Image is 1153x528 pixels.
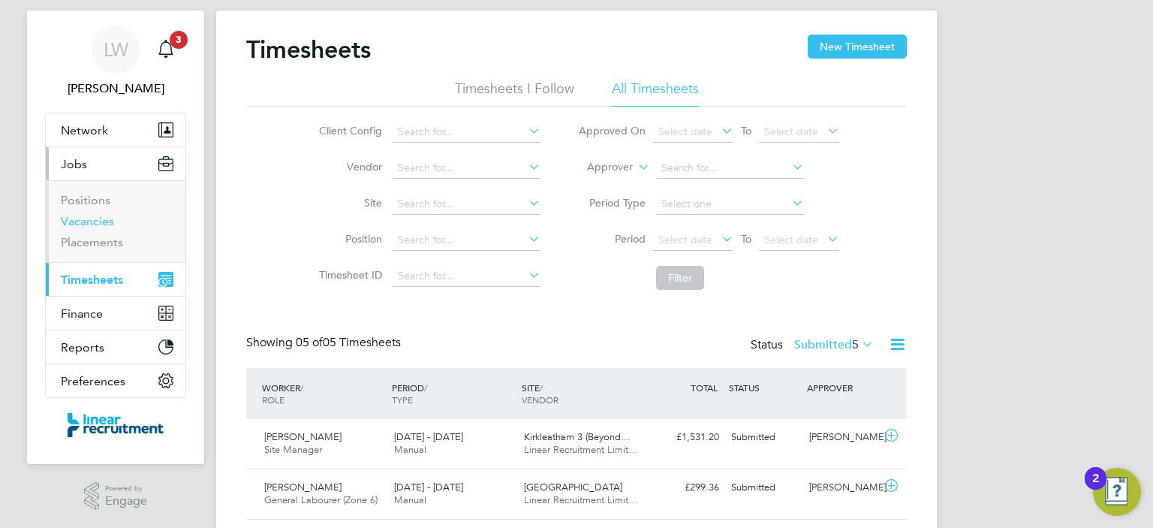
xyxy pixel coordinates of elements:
span: To [736,121,756,140]
label: Position [315,232,382,246]
button: Preferences [46,364,185,397]
span: TYPE [392,394,413,406]
a: LW[PERSON_NAME] [45,26,186,98]
span: ROLE [262,394,284,406]
button: Timesheets [46,263,185,296]
span: Linear Recruitment Limit… [524,443,638,456]
span: Kirkleatham 3 (Beyond… [524,430,631,443]
nav: Main navigation [27,11,204,464]
span: Select date [764,233,818,246]
a: Go to home page [45,413,186,437]
label: Submitted [794,337,874,352]
li: Timesheets I Follow [455,80,574,107]
button: New Timesheet [808,35,907,59]
button: Finance [46,297,185,330]
div: Submitted [725,475,803,500]
span: Reports [61,340,104,355]
label: Client Config [315,124,382,137]
div: 2 [1092,478,1099,498]
span: General Labourer (Zone 6) [264,493,378,506]
input: Search for... [393,158,540,179]
div: [PERSON_NAME] [803,425,881,450]
label: Approver [565,160,633,175]
label: Approved On [578,124,646,137]
input: Search for... [393,230,540,251]
label: Period [578,232,646,246]
div: Status [751,335,877,356]
li: All Timesheets [612,80,699,107]
span: [PERSON_NAME] [264,430,342,443]
div: Jobs [46,180,185,262]
span: Finance [61,306,103,321]
a: Vacancies [61,214,114,228]
span: [DATE] - [DATE] [394,430,463,443]
span: / [540,382,543,394]
span: [DATE] - [DATE] [394,481,463,493]
span: 05 Timesheets [296,335,401,350]
span: 5 [852,337,859,352]
button: Reports [46,330,185,364]
span: Site Manager [264,443,322,456]
img: linearrecruitment-logo-retina.png [68,413,164,437]
a: Placements [61,235,123,249]
span: Engage [105,495,147,508]
label: Site [315,196,382,210]
span: Preferences [61,374,125,388]
div: Showing [246,335,404,351]
span: Linear Recruitment Limit… [524,493,638,506]
input: Select one [656,194,804,215]
div: PERIOD [388,374,518,413]
a: Positions [61,193,110,207]
span: TOTAL [691,382,718,394]
button: Jobs [46,147,185,180]
span: Powered by [105,482,147,495]
div: APPROVER [803,374,881,401]
span: Manual [394,443,426,456]
div: Submitted [725,425,803,450]
span: [GEOGRAPHIC_DATA] [524,481,622,493]
label: Vendor [315,160,382,173]
div: WORKER [258,374,388,413]
span: Select date [658,125,712,138]
span: Jobs [61,157,87,171]
input: Search for... [393,194,540,215]
div: £299.36 [647,475,725,500]
button: Open Resource Center, 2 new notifications [1093,468,1141,516]
span: Select date [764,125,818,138]
input: Search for... [393,122,540,143]
span: / [300,382,303,394]
span: Timesheets [61,273,123,287]
span: To [736,229,756,249]
span: 3 [170,31,188,49]
div: STATUS [725,374,803,401]
span: 05 of [296,335,323,350]
label: Timesheet ID [315,268,382,282]
span: LW [104,40,128,59]
div: SITE [518,374,648,413]
button: Filter [656,266,704,290]
div: £1,531.20 [647,425,725,450]
input: Search for... [393,266,540,287]
div: [PERSON_NAME] [803,475,881,500]
span: VENDOR [522,394,558,406]
span: Select date [658,233,712,246]
span: [PERSON_NAME] [264,481,342,493]
span: Laura Wilson [45,80,186,98]
span: / [424,382,427,394]
button: Network [46,113,185,146]
a: Powered byEngage [84,482,148,511]
span: Network [61,123,108,137]
a: 3 [151,26,181,74]
span: Manual [394,493,426,506]
input: Search for... [656,158,804,179]
h2: Timesheets [246,35,371,65]
label: Period Type [578,196,646,210]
